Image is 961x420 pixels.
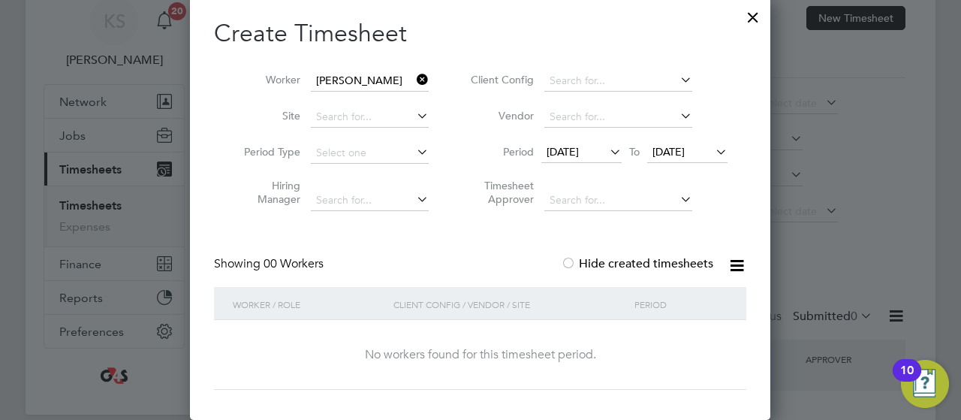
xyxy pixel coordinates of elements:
[264,256,324,271] span: 00 Workers
[547,145,579,159] span: [DATE]
[561,256,713,271] label: Hide created timesheets
[229,287,390,322] div: Worker / Role
[466,179,534,206] label: Timesheet Approver
[311,71,429,92] input: Search for...
[631,287,731,322] div: Period
[390,287,631,322] div: Client Config / Vendor / Site
[466,145,534,159] label: Period
[544,107,692,128] input: Search for...
[466,109,534,122] label: Vendor
[311,107,429,128] input: Search for...
[900,370,914,390] div: 10
[233,179,300,206] label: Hiring Manager
[229,347,731,363] div: No workers found for this timesheet period.
[214,18,746,50] h2: Create Timesheet
[544,190,692,211] input: Search for...
[233,73,300,86] label: Worker
[652,145,685,159] span: [DATE]
[544,71,692,92] input: Search for...
[214,256,327,272] div: Showing
[466,73,534,86] label: Client Config
[311,143,429,164] input: Select one
[311,190,429,211] input: Search for...
[901,360,949,408] button: Open Resource Center, 10 new notifications
[625,142,644,162] span: To
[233,109,300,122] label: Site
[233,145,300,159] label: Period Type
